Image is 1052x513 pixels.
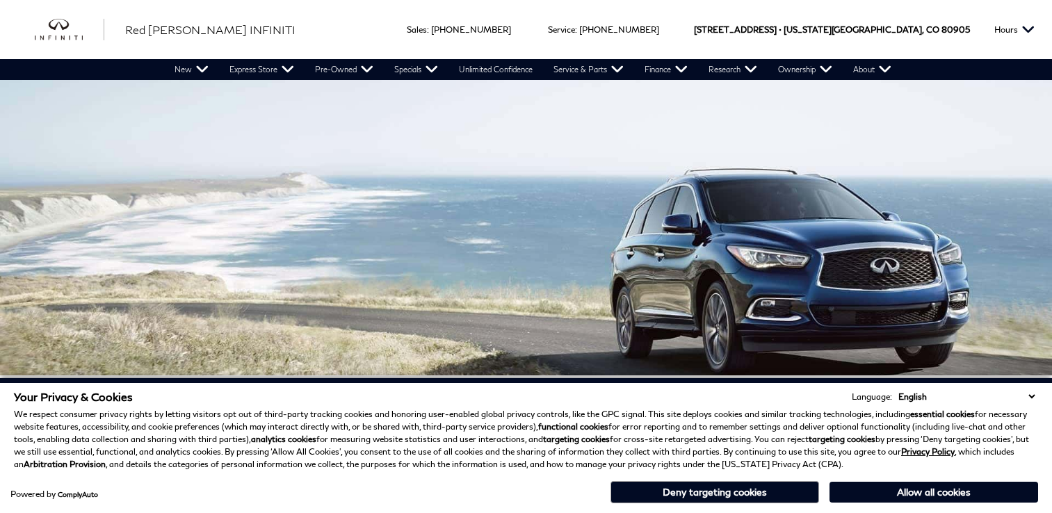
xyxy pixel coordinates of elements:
[305,59,384,80] a: Pre-Owned
[58,490,98,498] a: ComplyAuto
[548,24,575,35] span: Service
[579,24,659,35] a: [PHONE_NUMBER]
[575,24,577,35] span: :
[543,434,610,444] strong: targeting cookies
[852,393,892,401] div: Language:
[809,434,875,444] strong: targeting cookies
[125,22,296,38] a: Red [PERSON_NAME] INFINITI
[384,59,448,80] a: Specials
[427,24,429,35] span: :
[14,390,133,403] span: Your Privacy & Cookies
[448,59,543,80] a: Unlimited Confidence
[768,59,843,80] a: Ownership
[910,409,975,419] strong: essential cookies
[830,482,1038,503] button: Allow all cookies
[901,446,955,457] a: Privacy Policy
[895,390,1038,403] select: Language Select
[843,59,902,80] a: About
[24,459,106,469] strong: Arbitration Provision
[35,19,104,41] a: infiniti
[610,481,819,503] button: Deny targeting cookies
[407,24,427,35] span: Sales
[543,59,634,80] a: Service & Parts
[164,59,219,80] a: New
[10,490,98,498] div: Powered by
[698,59,768,80] a: Research
[14,408,1038,471] p: We respect consumer privacy rights by letting visitors opt out of third-party tracking cookies an...
[431,24,511,35] a: [PHONE_NUMBER]
[538,421,608,432] strong: functional cookies
[251,434,316,444] strong: analytics cookies
[164,59,902,80] nav: Main Navigation
[125,23,296,36] span: Red [PERSON_NAME] INFINITI
[219,59,305,80] a: Express Store
[35,19,104,41] img: INFINITI
[634,59,698,80] a: Finance
[694,24,970,35] a: [STREET_ADDRESS] • [US_STATE][GEOGRAPHIC_DATA], CO 80905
